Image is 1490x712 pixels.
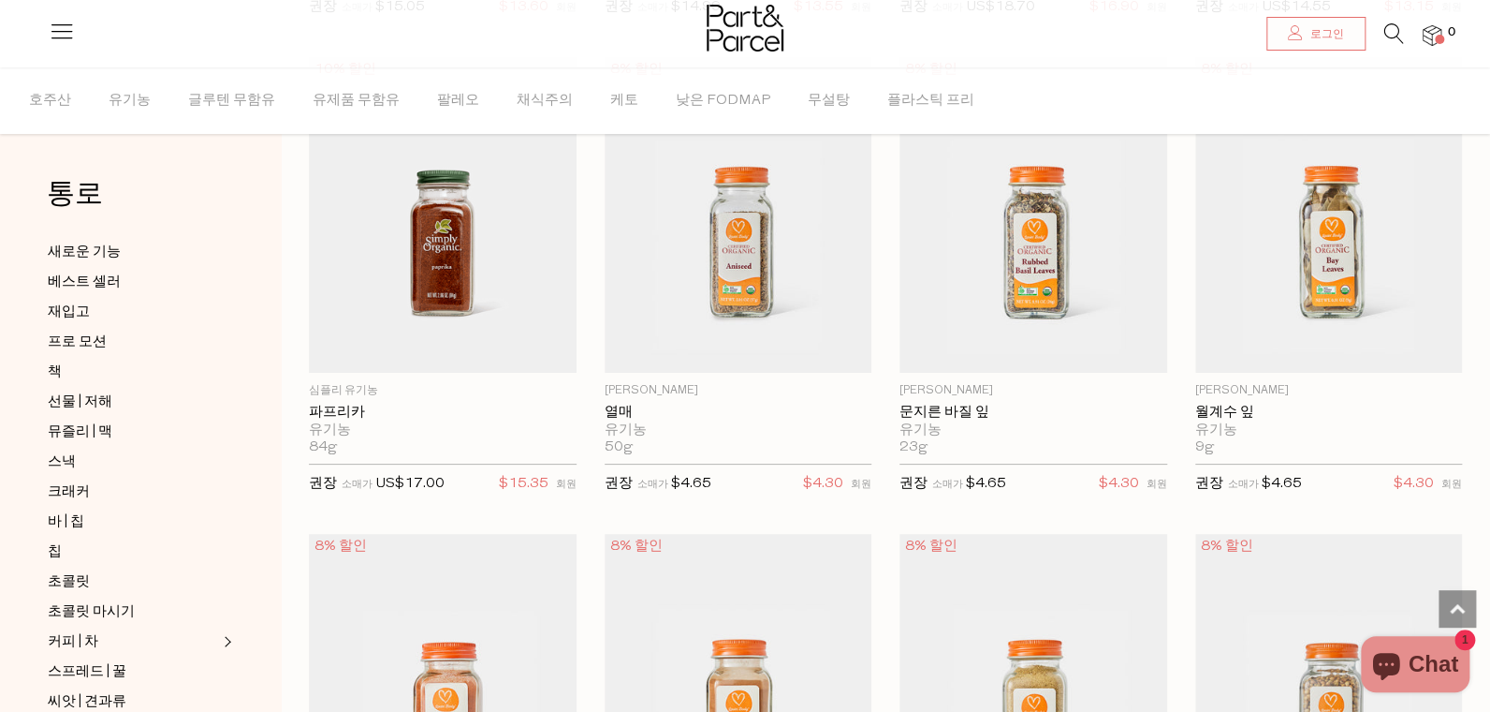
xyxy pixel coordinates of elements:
span: 0 [1443,24,1460,41]
span: 새로운 기능 [48,242,121,264]
span: 크래커 [48,482,90,504]
span: 칩 [48,541,62,564]
small: 회원 [556,480,577,490]
img: 파프리카 [309,57,577,373]
span: 재입고 [48,302,90,324]
div: 유기농 [605,423,872,439]
a: 크래커 [48,481,218,504]
p: [PERSON_NAME] [605,382,872,399]
a: 새로운 기능 [48,241,218,264]
span: 무설탕 [808,68,850,134]
a: 초콜릿 마시기 [48,601,218,624]
span: 23g [899,439,928,456]
span: 채식주의 [517,68,573,134]
a: 베스트 셀러 [48,271,218,294]
font: 통로 [47,173,103,215]
inbox-online-store-chat: Shopify online store chat [1355,636,1475,697]
span: 84g [309,439,337,456]
a: 월계수 잎 [1195,404,1463,421]
p: [PERSON_NAME] [899,382,1167,399]
span: 유기농 [109,68,151,134]
span: 글루텐 무함유 [188,68,275,134]
small: 소매가 [1228,480,1259,490]
span: 스프레드 | 꿀 [48,661,126,684]
span: 뮤즐리 | 맥 [48,422,112,444]
span: $4.65 [1262,477,1302,491]
p: 권장 [1195,472,1302,506]
img: 월계수 잎 [1195,57,1463,373]
a: 로그인 [1266,17,1366,51]
p: 권장 [309,472,445,506]
span: 케토 [610,68,638,134]
a: 스낵 [48,451,218,474]
span: 커피 | 차 [48,631,98,654]
span: $15.35 [499,472,548,497]
p: [PERSON_NAME] [1195,382,1463,399]
a: 프로 모션 [48,331,218,354]
a: 열매 [605,404,872,421]
span: 9g [1195,439,1214,456]
img: 열매 [605,57,872,373]
span: US$17.00 [375,477,445,491]
span: 스낵 [48,452,76,474]
p: 권장 [899,472,1006,506]
a: 책 [48,361,218,384]
div: 8% 할인 [1195,534,1259,559]
img: 문지른 바질 잎 [899,57,1167,373]
small: 회원 [1147,480,1167,490]
a: 선물 | 저해 [48,391,218,414]
span: 호주산 [29,68,71,134]
span: 낮은 FODMAP [676,68,770,134]
a: 문지른 바질 잎 [899,404,1167,421]
div: 8% 할인 [605,534,668,559]
a: 통로 [47,180,103,227]
span: 프로 모션 [48,332,107,354]
span: 초콜릿 [48,571,90,594]
span: $4.65 [671,477,711,491]
p: 심플리 유기농 [309,382,577,399]
span: $4.30 [1099,472,1139,497]
div: 유기농 [309,423,577,439]
span: $4.30 [1394,472,1434,497]
span: 팔레오 [437,68,479,134]
p: 권장 [605,472,711,506]
div: 8% 할인 [899,534,963,559]
small: 소매가 [637,480,668,490]
small: 소매가 [932,480,963,490]
span: 선물 | 저해 [48,392,112,414]
span: $4.65 [966,477,1006,491]
small: 회원 [1441,480,1462,490]
a: 칩 [48,541,218,564]
div: 유기농 [1195,423,1463,439]
span: 유제품 무함유 [313,68,400,134]
button: 커피 확장/접기 | 차 [219,630,232,653]
small: 소매가 [342,480,372,490]
div: 유기농 [899,423,1167,439]
span: 바 | 칩 [48,512,84,534]
span: 초콜릿 마시기 [48,601,135,624]
span: 책 [48,362,62,384]
a: 뮤즐리 | 맥 [48,421,218,444]
span: 50g [605,439,633,456]
a: 0 [1423,25,1441,45]
a: 초콜릿 [48,571,218,594]
a: 파프리카 [309,404,577,421]
img: 부품 및 소포 [707,5,783,52]
a: 커피 | 차 [48,630,218,654]
span: $4.30 [803,472,843,497]
small: 회원 [851,480,871,490]
a: 스프레드 | 꿀 [48,660,218,684]
a: 재입고 [48,301,218,324]
span: 베스트 셀러 [48,272,121,294]
span: 로그인 [1306,26,1344,42]
span: 플라스틱 프리 [887,68,974,134]
a: 바 | 칩 [48,511,218,534]
div: 8% 할인 [309,534,372,559]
